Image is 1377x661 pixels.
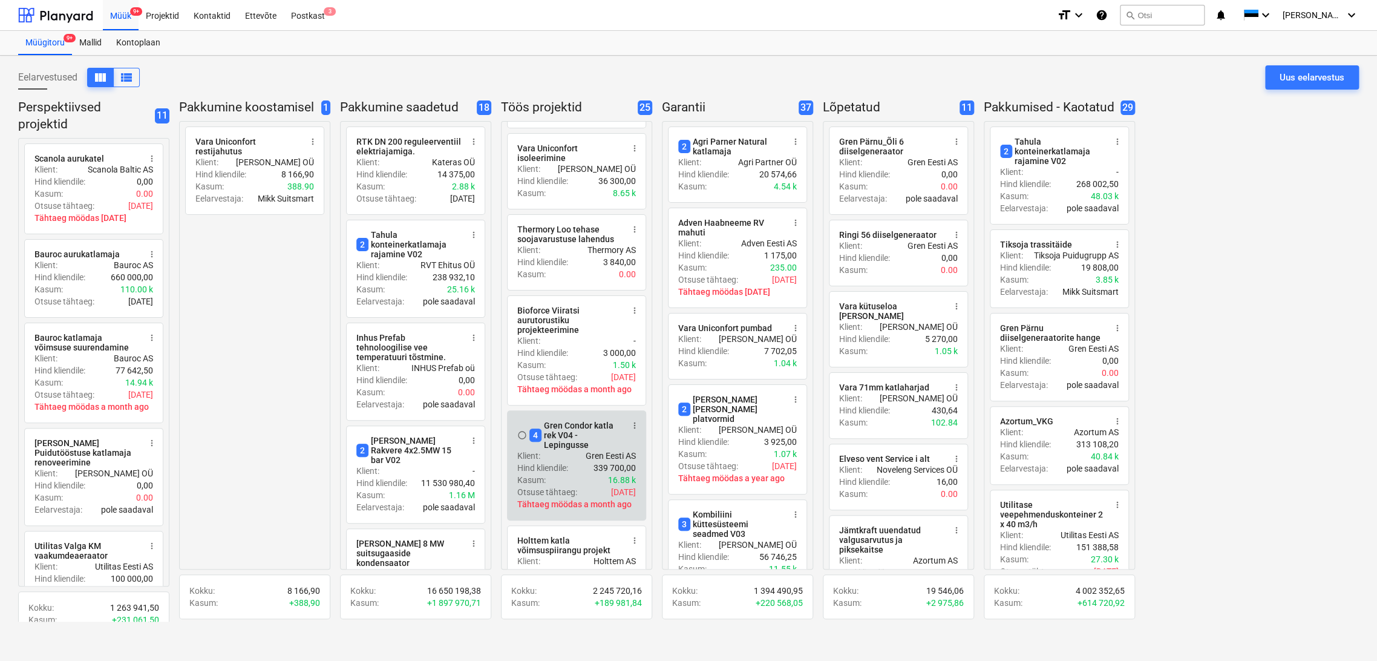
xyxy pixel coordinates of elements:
div: Vara kütuseloa [PERSON_NAME] [839,301,944,321]
span: more_vert [952,137,961,146]
p: Kasum : [517,268,546,280]
p: Klient : [678,156,701,168]
div: Adven Haabneeme RV mahuti [678,218,783,237]
p: Thermory AS [587,244,636,256]
div: Vara Uniconfort restijahutus [195,137,301,156]
span: more_vert [630,143,639,153]
p: Hind kliendile : [1000,355,1051,367]
p: Eelarvestaja : [1000,286,1048,298]
p: 11 530 980,40 [421,477,475,489]
p: 0,00 [941,168,958,180]
p: Hind kliendile : [678,249,729,261]
p: Kasum : [1000,450,1029,462]
div: Eelarvestused [18,68,140,87]
p: 388.90 [287,180,314,192]
p: [DATE] [772,460,797,472]
p: Tähtaeg möödas [DATE] [678,286,797,298]
div: Scanola aurukatel [34,154,104,163]
p: Hind kliendile : [678,345,729,357]
p: 16,00 [937,476,958,488]
p: Kasum : [34,492,63,504]
p: Kasum : [195,180,224,192]
p: Otsuse tähtaeg : [678,460,738,472]
i: format_size [1057,8,1071,22]
p: Klient : [34,259,57,271]
p: Hind kliendile : [517,256,568,268]
p: Kasum : [1000,190,1029,202]
span: 1 [321,100,330,116]
p: Kasum : [356,283,385,295]
p: Adven Eesti AS [741,237,797,249]
span: 2 [356,444,368,457]
span: more_vert [469,137,479,146]
p: Hind kliendile : [517,347,568,359]
p: Azortum AS [1074,426,1119,438]
p: [PERSON_NAME] OÜ [719,424,797,436]
p: Eelarvestaja : [356,295,404,307]
p: Hind kliendile : [839,404,890,416]
p: Agri Partner OÜ [738,156,797,168]
p: Hind kliendile : [678,436,729,448]
p: 110.00 k [120,283,153,295]
p: Noveleng Services OÜ [877,464,958,476]
p: Bauroc AS [114,352,153,364]
p: 1.07 k [774,448,797,460]
p: Kasum : [34,377,63,389]
p: 3.85 k [1096,274,1119,286]
p: [PERSON_NAME] OÜ [75,467,153,479]
p: 313 108,20 [1076,438,1119,450]
p: [DATE] [611,371,636,383]
span: 37 [799,100,813,116]
p: Klient : [195,156,218,168]
p: 0.00 [458,386,475,398]
p: Klient : [678,237,701,249]
div: Bioforce Viiratsi aurutorustiku projekteerimine [517,306,623,335]
div: Bauroc aurukatlamaja [34,249,120,259]
span: more_vert [147,249,157,259]
span: more_vert [308,137,318,146]
p: [PERSON_NAME] OÜ [558,163,636,175]
p: Klient : [356,362,379,374]
span: 9+ [64,34,76,42]
p: Kasum : [1000,274,1029,286]
span: 29 [1120,100,1135,116]
p: 1.05 k [935,345,958,357]
p: 0,00 [459,374,475,386]
div: [PERSON_NAME] Rakvere 4x2.5MW 15 bar V02 [356,436,462,465]
div: Müügitoru [18,31,72,55]
p: 2.88 k [452,180,475,192]
p: Gren Eesti AS [908,156,958,168]
p: 3 000,00 [603,347,636,359]
p: Klient : [678,424,701,436]
span: more_vert [952,454,961,464]
p: 48.03 k [1091,190,1119,202]
p: Hind kliendile : [34,364,85,377]
p: Klient : [1000,166,1023,178]
p: 430,64 [932,404,958,416]
div: Tahula konteinerkatlamaja rajamine V02 [356,230,462,259]
p: Klient : [517,335,540,347]
p: Kateras OÜ [432,156,475,168]
a: Kontoplaan [109,31,168,55]
p: Eelarvestaja : [1000,462,1048,475]
p: Hind kliendile : [1000,438,1051,450]
span: more_vert [1113,137,1122,146]
span: 2 [356,238,368,251]
p: Pakkumine koostamisel [179,99,316,116]
p: Klient : [517,244,540,256]
p: Klient : [1000,249,1023,261]
span: more_vert [1113,416,1122,426]
div: [PERSON_NAME] Puidutööstuse katlamaja renoveerimine [34,438,140,467]
p: Kasum : [517,187,546,199]
p: [PERSON_NAME] OÜ [719,333,797,345]
p: - [1116,166,1119,178]
p: Otsuse tähtaeg : [34,200,94,212]
div: Agri Parner Natural katlamaja [678,137,783,156]
p: - [633,335,636,347]
span: more_vert [952,301,961,311]
p: 8 166,90 [281,168,314,180]
p: Hind kliendile : [356,168,407,180]
p: 1 175,00 [764,249,797,261]
span: Kuva veergudena [119,70,134,85]
p: INHUS Prefab oü [411,362,475,374]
